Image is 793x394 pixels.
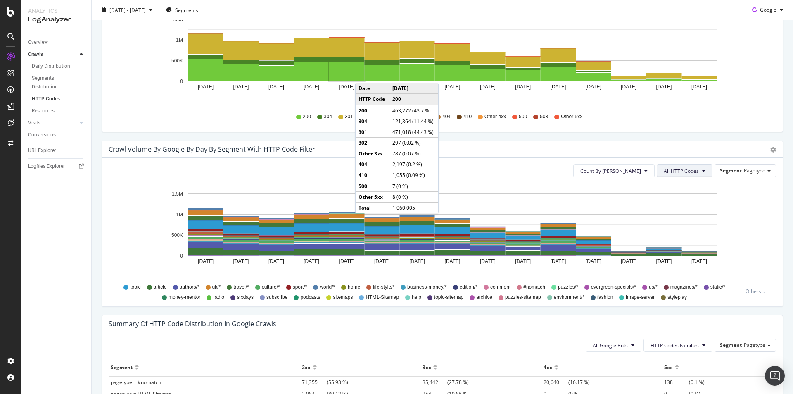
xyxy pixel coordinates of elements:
span: (0.1 %) [664,379,705,386]
td: [DATE] [389,83,438,94]
a: Daily Distribution [32,62,85,71]
a: Logfiles Explorer [28,162,85,171]
a: Visits [28,119,77,127]
div: 3xx [423,361,431,374]
div: Open Intercom Messenger [765,366,785,386]
text: [DATE] [515,258,531,264]
td: 463,272 (43.7 %) [389,105,438,116]
span: 410 [463,113,472,120]
button: All Google Bots [586,339,641,352]
span: topic-sitemap [434,294,463,301]
div: Others... [746,288,769,295]
a: Overview [28,38,85,47]
div: Summary of HTTP Code Distribution in google crawls [109,320,276,328]
div: URL Explorer [28,146,56,155]
span: sport/* [293,284,307,291]
text: [DATE] [586,258,601,264]
text: [DATE] [233,84,249,90]
span: 138 [664,379,689,386]
text: 0 [180,79,183,84]
span: HTTP Codes Families [651,342,699,349]
text: 1.5M [172,191,183,197]
span: Segment [720,167,742,174]
td: 7 (0 %) [389,181,438,191]
span: life-style/* [373,284,394,291]
text: [DATE] [656,84,672,90]
div: Crawl Volume by google by Day by Segment with HTTP Code Filter [109,145,315,153]
text: [DATE] [339,84,355,90]
span: edition/* [460,284,477,291]
span: static/* [710,284,725,291]
span: magazines/* [670,284,698,291]
text: 1.5M [172,17,183,22]
span: All HTTP Codes [664,167,699,174]
a: Segments Distribution [32,74,85,91]
button: Count By [PERSON_NAME] [573,164,655,177]
td: 121,364 (11.44 %) [389,116,438,127]
td: 1,060,005 [389,202,438,213]
div: Overview [28,38,48,47]
span: pagetype = #nomatch [111,379,161,386]
button: All HTTP Codes [657,164,712,177]
span: comment [490,284,510,291]
text: [DATE] [691,84,707,90]
text: [DATE] [480,84,496,90]
text: 500K [171,232,183,238]
span: styleplay [667,294,687,301]
a: URL Explorer [28,146,85,155]
span: world/* [320,284,335,291]
td: 297 (0.02 %) [389,137,438,148]
text: [DATE] [233,258,249,264]
td: Other 5xx [356,191,389,202]
span: fashion [597,294,613,301]
text: [DATE] [445,84,461,90]
td: 404 [356,159,389,170]
span: Segment [720,341,742,349]
text: 500K [171,58,183,64]
td: 410 [356,170,389,181]
button: Google [749,3,786,17]
text: [DATE] [551,258,566,264]
text: [DATE] [445,258,461,264]
td: 301 [356,127,389,137]
span: business-money/* [407,284,446,291]
span: All Google Bots [593,342,628,349]
text: [DATE] [374,258,390,264]
span: radio [213,294,224,301]
span: 404 [442,113,451,120]
span: environment/* [554,294,584,301]
div: Segments Distribution [32,74,78,91]
text: [DATE] [691,258,707,264]
div: Logfiles Explorer [28,162,65,171]
span: puzzles-sitemap [505,294,541,301]
a: Conversions [28,131,85,139]
text: [DATE] [656,258,672,264]
span: podcasts [300,294,320,301]
td: 302 [356,137,389,148]
button: [DATE] - [DATE] [98,3,156,17]
span: Google [760,6,776,13]
span: (55.93 %) [302,379,348,386]
span: 20,640 [544,379,568,386]
span: travel/* [233,284,249,291]
div: Crawls [28,50,43,59]
span: Pagetype [744,341,765,349]
span: Count By Day [580,167,641,174]
svg: A chart. [109,10,770,105]
td: 304 [356,116,389,127]
span: 304 [324,113,332,120]
td: 2,197 (0.2 %) [389,159,438,170]
span: article [154,284,167,291]
text: 1M [176,37,183,43]
text: [DATE] [268,84,284,90]
span: #nomatch [523,284,545,291]
td: HTTP Code [356,94,389,105]
span: subscribe [266,294,287,301]
div: Resources [32,107,55,115]
td: 500 [356,181,389,191]
div: Analytics [28,7,85,15]
text: [DATE] [268,258,284,264]
span: Other 5xx [561,113,582,120]
td: Total [356,202,389,213]
span: (27.78 %) [423,379,469,386]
